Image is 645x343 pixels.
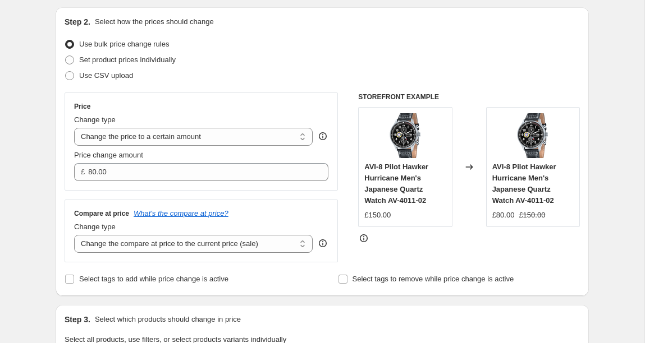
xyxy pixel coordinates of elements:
span: Select tags to add while price change is active [79,275,228,283]
span: Select tags to remove while price change is active [353,275,514,283]
img: AV-4011-02_80x.png [383,113,428,158]
span: £80.00 [492,211,515,219]
input: 80.00 [88,163,311,181]
img: AV-4011-02_80x.png [510,113,555,158]
span: Set product prices individually [79,55,176,64]
span: Use bulk price change rules [79,40,169,48]
span: AVI-8 Pilot Hawker Hurricane Men's Japanese Quartz Watch AV-4011-02 [364,163,428,205]
h3: Compare at price [74,209,129,218]
span: Change type [74,115,116,124]
span: Use CSV upload [79,71,133,80]
div: help [317,131,328,142]
span: £150.00 [364,211,391,219]
span: £150.00 [519,211,545,219]
span: £ [81,168,85,176]
p: Select how the prices should change [95,16,214,27]
p: Select which products should change in price [95,314,241,325]
span: AVI-8 Pilot Hawker Hurricane Men's Japanese Quartz Watch AV-4011-02 [492,163,556,205]
h2: Step 3. [65,314,90,325]
h6: STOREFRONT EXAMPLE [358,92,580,101]
div: help [317,238,328,249]
span: Change type [74,223,116,231]
span: Price change amount [74,151,143,159]
h3: Price [74,102,90,111]
h2: Step 2. [65,16,90,27]
button: What's the compare at price? [134,209,228,217]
